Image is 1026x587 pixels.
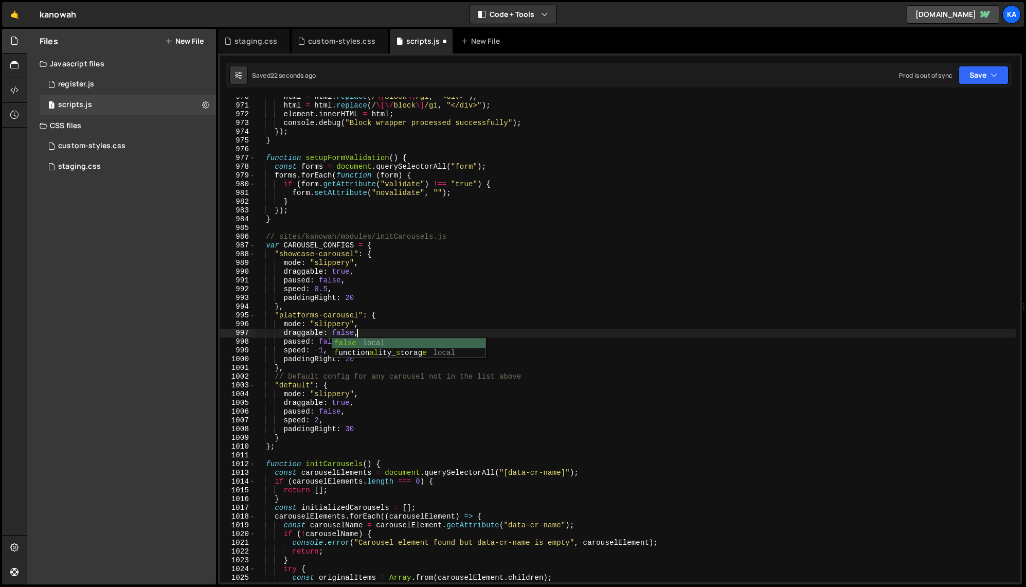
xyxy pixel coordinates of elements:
[58,80,94,89] div: register.js
[27,115,216,136] div: CSS files
[220,381,256,390] div: 1003
[220,460,256,469] div: 1012
[220,565,256,574] div: 1024
[406,36,440,46] div: scripts.js
[220,469,256,477] div: 1013
[220,504,256,512] div: 1017
[461,36,504,46] div: New File
[58,162,101,171] div: staging.css
[2,2,27,27] a: 🤙
[907,5,999,24] a: [DOMAIN_NAME]
[220,215,256,224] div: 984
[165,37,204,45] button: New File
[58,100,92,110] div: scripts.js
[959,66,1009,84] button: Save
[220,407,256,416] div: 1006
[220,451,256,460] div: 1011
[220,346,256,355] div: 999
[40,136,216,156] div: 9382/20450.css
[220,512,256,521] div: 1018
[220,93,256,101] div: 970
[48,102,55,110] span: 1
[220,556,256,565] div: 1023
[220,268,256,276] div: 990
[220,189,256,198] div: 981
[220,224,256,233] div: 985
[220,547,256,556] div: 1022
[220,250,256,259] div: 988
[220,311,256,320] div: 995
[220,276,256,285] div: 991
[220,180,256,189] div: 980
[220,171,256,180] div: 979
[220,530,256,539] div: 1020
[40,35,58,47] h2: Files
[40,156,216,177] div: 9382/48097.css
[220,416,256,425] div: 1007
[470,5,556,24] button: Code + Tools
[220,539,256,547] div: 1021
[220,163,256,171] div: 978
[40,74,216,95] div: 9382/20687.js
[220,442,256,451] div: 1010
[220,364,256,372] div: 1001
[271,71,316,80] div: 22 seconds ago
[235,36,277,46] div: staging.css
[220,521,256,530] div: 1019
[220,259,256,268] div: 989
[220,477,256,486] div: 1014
[220,320,256,329] div: 996
[27,54,216,74] div: Javascript files
[220,154,256,163] div: 977
[220,206,256,215] div: 983
[252,71,316,80] div: Saved
[220,303,256,311] div: 994
[220,390,256,399] div: 1004
[40,95,216,115] div: 9382/24789.js
[220,486,256,495] div: 1015
[220,119,256,128] div: 973
[220,145,256,154] div: 976
[308,36,375,46] div: custom-styles.css
[899,71,952,80] div: Prod is out of sync
[220,136,256,145] div: 975
[220,425,256,434] div: 1008
[220,241,256,250] div: 987
[220,337,256,346] div: 998
[220,495,256,504] div: 1016
[220,372,256,381] div: 1002
[220,294,256,303] div: 993
[58,141,125,151] div: custom-styles.css
[220,434,256,442] div: 1009
[220,101,256,110] div: 971
[220,198,256,206] div: 982
[220,355,256,364] div: 1000
[1002,5,1021,24] a: Ka
[220,329,256,337] div: 997
[220,110,256,119] div: 972
[40,8,76,21] div: kanowah
[220,399,256,407] div: 1005
[220,574,256,582] div: 1025
[220,285,256,294] div: 992
[220,128,256,136] div: 974
[220,233,256,241] div: 986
